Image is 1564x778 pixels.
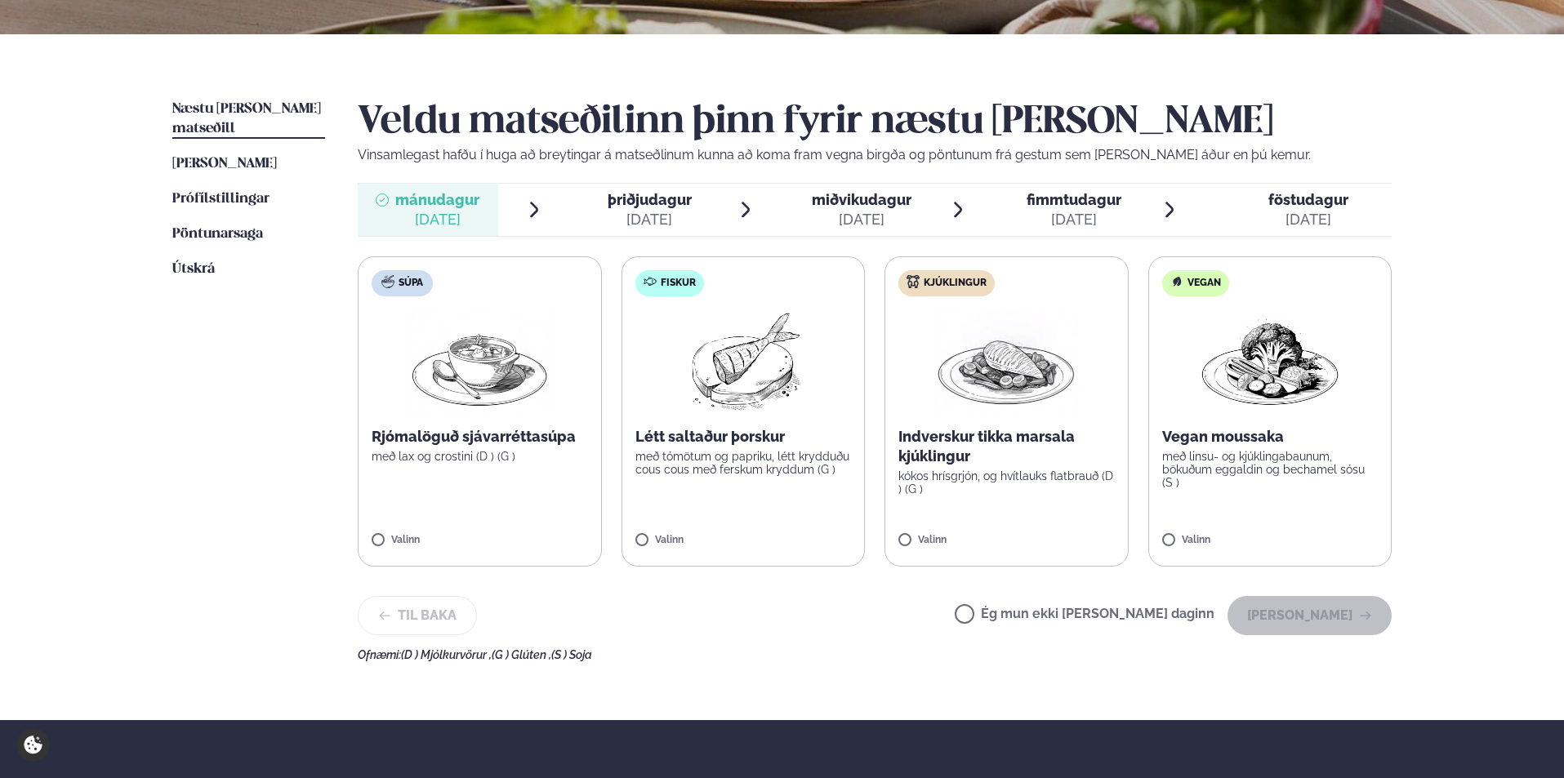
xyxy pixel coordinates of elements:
span: (S ) Soja [551,648,592,661]
img: fish.svg [644,275,657,288]
span: (D ) Mjólkurvörur , [401,648,492,661]
a: Pöntunarsaga [172,225,263,244]
p: með tómötum og papriku, létt krydduðu cous cous með ferskum kryddum (G ) [635,450,852,476]
div: [DATE] [608,210,692,229]
div: Ofnæmi: [358,648,1392,661]
p: Indverskur tikka marsala kjúklingur [898,427,1115,466]
a: Næstu [PERSON_NAME] matseðill [172,100,325,139]
span: (G ) Glúten , [492,648,551,661]
span: Fiskur [661,277,696,290]
span: Súpa [399,277,423,290]
button: Til baka [358,596,477,635]
a: [PERSON_NAME] [172,154,277,174]
p: með linsu- og kjúklingabaunum, bökuðum eggaldin og bechamel sósu (S ) [1162,450,1379,489]
img: soup.svg [381,275,394,288]
a: Prófílstillingar [172,189,270,209]
img: Vegan.svg [1170,275,1183,288]
span: Kjúklingur [924,277,987,290]
span: mánudagur [395,191,479,208]
div: [DATE] [812,210,911,229]
p: Vegan moussaka [1162,427,1379,447]
img: Chicken-breast.png [934,309,1078,414]
span: miðvikudagur [812,191,911,208]
div: [DATE] [395,210,479,229]
p: Vinsamlegast hafðu í huga að breytingar á matseðlinum kunna að koma fram vegna birgða og pöntunum... [358,145,1392,165]
p: Rjómalöguð sjávarréttasúpa [372,427,588,447]
a: Cookie settings [16,728,50,762]
span: þriðjudagur [608,191,692,208]
span: Næstu [PERSON_NAME] matseðill [172,102,321,136]
span: fimmtudagur [1027,191,1121,208]
a: Útskrá [172,260,215,279]
span: [PERSON_NAME] [172,157,277,171]
p: með lax og crostini (D ) (G ) [372,450,588,463]
img: Vegan.png [1198,309,1342,414]
span: föstudagur [1268,191,1348,208]
p: Létt saltaður þorskur [635,427,852,447]
img: Soup.png [408,309,551,414]
div: [DATE] [1027,210,1121,229]
div: [DATE] [1268,210,1348,229]
span: Pöntunarsaga [172,227,263,241]
p: kókos hrísgrjón, og hvítlauks flatbrauð (D ) (G ) [898,469,1115,496]
button: [PERSON_NAME] [1228,596,1392,635]
img: chicken.svg [907,275,920,288]
img: Fish.png [671,309,815,414]
span: Prófílstillingar [172,192,270,206]
span: Vegan [1187,277,1221,290]
h2: Veldu matseðilinn þinn fyrir næstu [PERSON_NAME] [358,100,1392,145]
span: Útskrá [172,262,215,276]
